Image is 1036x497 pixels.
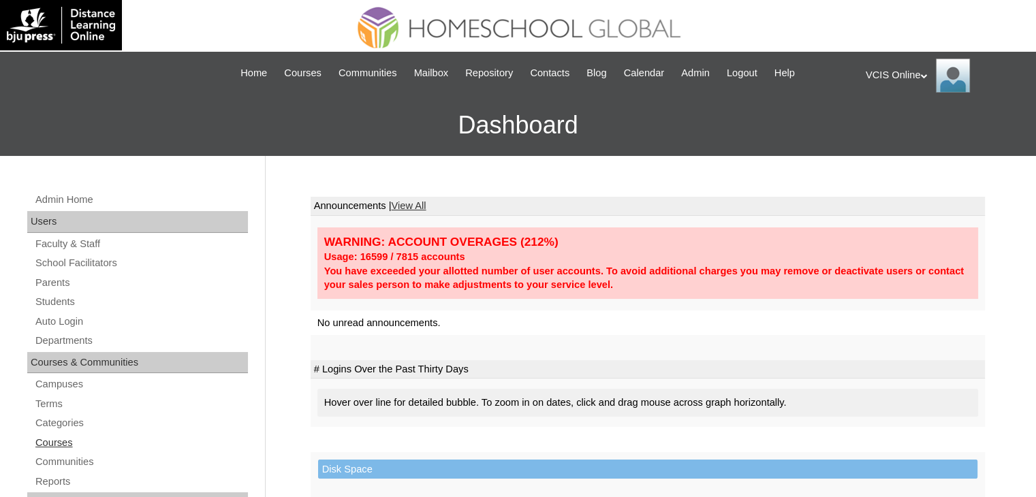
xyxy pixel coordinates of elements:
td: Announcements | [311,197,985,216]
a: Contacts [523,65,576,81]
div: Courses & Communities [27,352,248,374]
img: logo-white.png [7,7,115,44]
span: Mailbox [414,65,449,81]
span: Contacts [530,65,569,81]
a: School Facilitators [34,255,248,272]
a: Logout [720,65,764,81]
span: Admin [681,65,710,81]
a: Campuses [34,376,248,393]
a: Home [234,65,274,81]
span: Communities [339,65,397,81]
td: No unread announcements. [311,310,985,336]
a: Auto Login [34,313,248,330]
a: Admin Home [34,191,248,208]
a: Admin [674,65,717,81]
h3: Dashboard [7,95,1029,156]
div: VCIS Online [866,59,1022,93]
a: Terms [34,396,248,413]
td: Disk Space [318,460,977,479]
a: Repository [458,65,520,81]
a: Mailbox [407,65,456,81]
span: Repository [465,65,513,81]
a: Students [34,293,248,310]
span: Home [240,65,267,81]
div: WARNING: ACCOUNT OVERAGES (212%) [324,234,971,250]
a: Parents [34,274,248,291]
div: Users [27,211,248,233]
span: Logout [727,65,757,81]
div: Hover over line for detailed bubble. To zoom in on dates, click and drag mouse across graph horiz... [317,389,978,417]
a: Communities [332,65,404,81]
a: Departments [34,332,248,349]
strong: Usage: 16599 / 7815 accounts [324,251,465,262]
a: Help [768,65,802,81]
span: Help [774,65,795,81]
span: Calendar [624,65,664,81]
a: Courses [277,65,328,81]
span: Blog [586,65,606,81]
a: Blog [580,65,613,81]
a: Reports [34,473,248,490]
a: Categories [34,415,248,432]
a: Communities [34,453,248,470]
img: VCIS Online Admin [936,59,970,93]
a: Courses [34,434,248,451]
td: # Logins Over the Past Thirty Days [311,360,985,379]
a: Faculty & Staff [34,236,248,253]
a: Calendar [617,65,671,81]
a: View All [391,200,426,211]
div: You have exceeded your allotted number of user accounts. To avoid additional charges you may remo... [324,264,971,292]
span: Courses [284,65,321,81]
